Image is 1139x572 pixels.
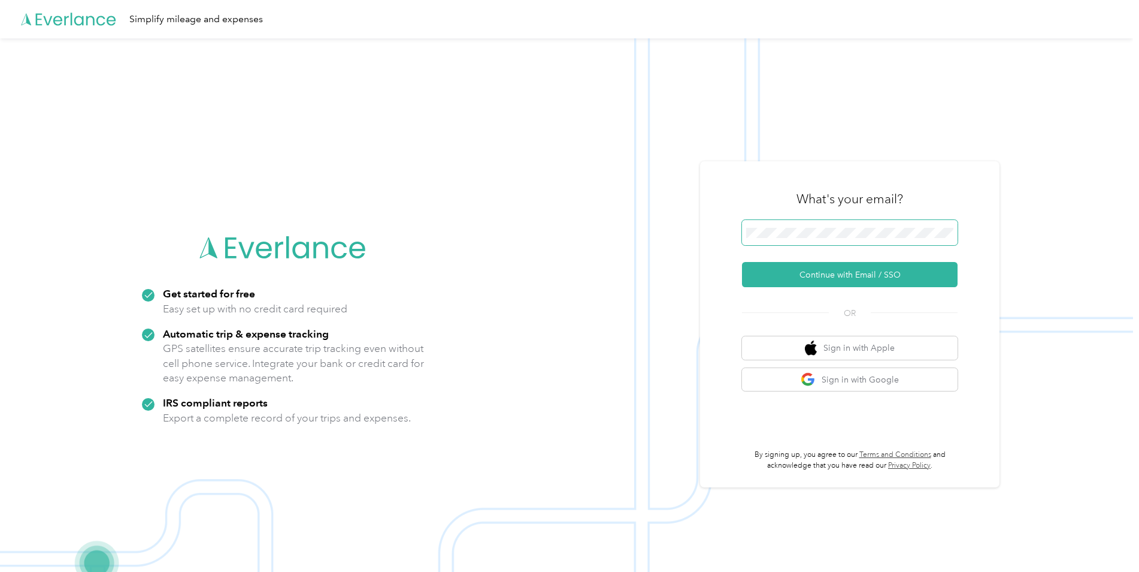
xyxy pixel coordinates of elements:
img: google logo [801,372,816,387]
strong: IRS compliant reports [163,396,268,409]
strong: Automatic trip & expense tracking [163,327,329,340]
button: Continue with Email / SSO [742,262,958,287]
p: By signing up, you agree to our and acknowledge that you have read our . [742,450,958,471]
span: OR [829,307,871,320]
strong: Get started for free [163,287,255,300]
div: Simplify mileage and expenses [129,12,263,27]
button: google logoSign in with Google [742,368,958,392]
h3: What's your email? [796,191,903,207]
button: apple logoSign in with Apple [742,336,958,360]
a: Terms and Conditions [859,450,931,459]
p: Easy set up with no credit card required [163,302,347,317]
p: Export a complete record of your trips and expenses. [163,411,411,426]
a: Privacy Policy [888,461,931,470]
img: apple logo [805,341,817,356]
p: GPS satellites ensure accurate trip tracking even without cell phone service. Integrate your bank... [163,341,425,386]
